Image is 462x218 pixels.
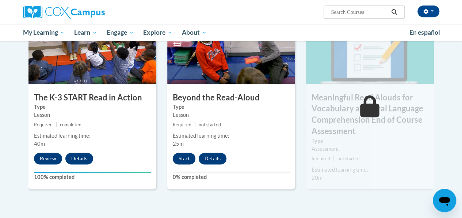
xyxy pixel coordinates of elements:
button: Review [34,153,62,164]
span: 20m [312,175,322,181]
div: Estimated learning time: [34,132,151,140]
span: not started [199,122,221,127]
div: Lesson [34,111,151,119]
label: 0% completed [173,173,290,181]
img: Course Image [306,11,434,84]
button: Details [65,153,93,164]
div: Estimated learning time: [312,166,428,174]
div: Your progress [34,172,151,173]
span: Explore [143,28,172,37]
a: About [177,24,211,41]
a: Learn [69,24,102,41]
span: Required [34,122,53,127]
button: Account Settings [417,5,439,17]
button: Start [173,153,195,164]
span: 40m [34,141,45,147]
div: Assessment [312,145,428,153]
label: Type [173,103,290,111]
h3: The K-3 START Read in Action [28,92,156,103]
a: Engage [102,24,139,41]
label: Type [312,137,428,145]
span: Learn [74,28,97,37]
img: Course Image [167,11,295,84]
button: Search [389,8,400,16]
span: My Learning [23,28,65,37]
label: 100% completed [34,173,151,181]
iframe: Button to launch messaging window [433,189,456,212]
div: Estimated learning time: [173,132,290,140]
span: Required [173,122,191,127]
span: Engage [107,28,134,37]
span: About [182,28,207,37]
h3: Meaningful Read Alouds for Vocabulary and Oral Language Comprehension End of Course Assessment [306,92,434,137]
a: My Learning [18,24,70,41]
span: 25m [173,141,184,147]
span: Required [312,156,330,161]
div: Main menu [18,24,445,41]
div: Lesson [173,111,290,119]
span: En español [409,28,440,36]
a: Cox Campus [23,5,154,19]
img: Course Image [28,11,156,84]
h3: Beyond the Read-Aloud [167,92,295,103]
span: completed [60,122,81,127]
a: Explore [138,24,177,41]
a: En español [405,25,445,40]
span: | [194,122,196,127]
img: Cox Campus [23,5,105,19]
label: Type [34,103,151,111]
button: Details [199,153,226,164]
span: | [333,156,335,161]
span: | [56,122,57,127]
input: Search Courses [330,8,389,16]
span: not started [337,156,360,161]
